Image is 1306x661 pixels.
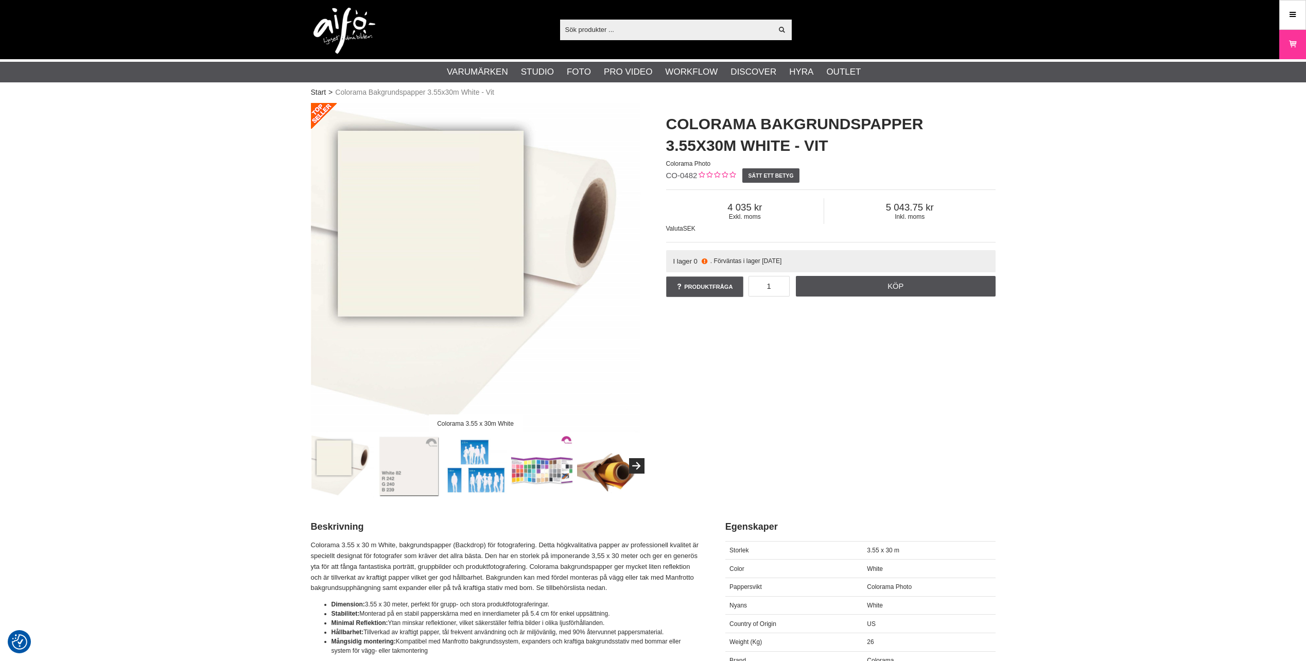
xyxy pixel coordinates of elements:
[867,565,883,572] span: White
[378,435,440,497] img: White 82-Bredd 3,55 meter
[697,170,736,181] div: Kundbetyg: 0
[511,435,573,497] img: Order the Colorama color chart to see the colors live
[328,87,333,98] span: >
[824,202,995,213] span: 5 043.75
[673,257,692,265] span: I lager
[729,547,748,554] span: Storlek
[332,610,360,617] strong: Stabilitet:
[567,65,591,79] a: Foto
[796,276,996,297] a: Köp
[725,520,996,533] h2: Egenskaper
[428,414,522,432] div: Colorama 3.55 x 30m White
[332,628,700,637] li: Tillverkad av kraftigt papper, tål frekvent användning och är miljövänlig, med 90% återvunnet pap...
[332,638,396,645] strong: Mångsidig montering:
[666,171,698,180] span: CO-0482
[729,638,762,646] span: Weight (Kg)
[729,565,744,572] span: Color
[314,8,375,54] img: logo.png
[311,87,326,98] a: Start
[867,602,883,609] span: White
[521,65,554,79] a: Studio
[867,583,912,590] span: Colorama Photo
[729,583,762,590] span: Pappersvikt
[683,225,695,232] span: SEK
[332,637,700,655] li: Kompatibel med Manfrotto bakgrundssystem, expanders och kraftiga bakgrundsstativ med bommar eller...
[311,103,640,432] img: Colorama 3.55 x 30m White
[447,65,508,79] a: Varumärken
[12,634,27,650] img: Revisit consent button
[332,609,700,618] li: Monterad på en stabil papperskärna med en innerdiameter på 5.4 cm för enkel uppsättning.
[729,602,747,609] span: Nyans
[604,65,652,79] a: Pro Video
[311,540,700,594] p: Colorama 3.55 x 30 m White, bakgrundspapper (Backdrop) för fotografering. Detta högkvalitativa pa...
[444,435,507,497] img: Seamless Paper Width Comparison
[694,257,698,265] span: 0
[700,257,708,265] i: Beställd
[560,22,773,37] input: Sök produkter ...
[666,225,683,232] span: Valuta
[666,160,711,167] span: Colorama Photo
[666,213,824,220] span: Exkl. moms
[742,168,799,183] a: Sätt ett betyg
[629,458,645,474] button: Next
[332,601,365,608] strong: Dimension:
[311,520,700,533] h2: Beskrivning
[666,202,824,213] span: 4 035
[867,638,874,646] span: 26
[789,65,813,79] a: Hyra
[332,619,388,627] strong: Minimal Reflektion:
[332,629,364,636] strong: Hållbarhet:
[335,87,494,98] span: Colorama Bakgrundspapper 3.55x30m White - Vit
[826,65,861,79] a: Outlet
[12,633,27,651] button: Samtyckesinställningar
[867,620,876,628] span: US
[730,65,776,79] a: Discover
[729,620,776,628] span: Country of Origin
[666,113,996,156] h1: Colorama Bakgrundspapper 3.55x30m White - Vit
[665,65,718,79] a: Workflow
[710,257,782,265] span: . Förväntas i lager [DATE]
[332,600,700,609] li: 3.55 x 30 meter, perfekt för grupp- och stora produktfotograferingar.
[824,213,995,220] span: Inkl. moms
[666,276,743,297] a: Produktfråga
[577,435,639,497] img: Supplied in robust packaging
[867,547,899,554] span: 3.55 x 30 m
[311,435,374,497] img: Colorama 3.55 x 30m White
[332,618,700,628] li: Ytan minskar reflektioner, vilket säkerställer felfria bilder i olika ljusförhållanden.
